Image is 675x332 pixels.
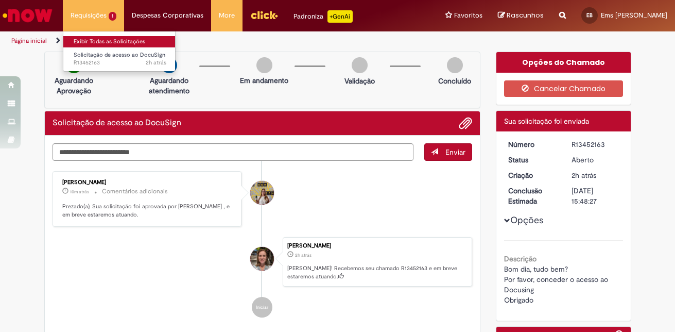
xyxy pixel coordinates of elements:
[8,31,442,51] ul: Trilhas de página
[146,59,166,67] time: 27/08/2025 12:12:08
[250,181,274,205] div: Andressa Sueli De Oliveira Pazinatti
[53,143,414,161] textarea: Digite sua mensagem aqui...
[500,155,564,165] dt: Status
[445,147,465,157] span: Enviar
[504,264,610,305] span: Bom dia, tudo bem? Por favor, conceder o acesso ao Docusing Obrigado
[295,252,311,258] span: 2h atrás
[496,52,631,73] div: Opções do Chamado
[63,36,177,47] a: Exibir Todas as Solicitações
[109,12,116,21] span: 1
[132,10,203,21] span: Despesas Corporativas
[62,179,234,186] div: [PERSON_NAME]
[53,119,181,128] h2: Solicitação de acesso ao DocuSign Histórico de tíquete
[146,59,166,67] span: 2h atrás
[74,51,165,59] span: Solicitação de acesso ao DocuSign
[572,171,596,180] time: 27/08/2025 12:12:07
[504,117,589,126] span: Sua solicitação foi enviada
[250,247,274,271] div: Andreza Fantin
[1,5,54,26] img: ServiceNow
[63,31,176,72] ul: Requisições
[144,75,194,96] p: Aguardando atendimento
[344,76,375,86] p: Validação
[424,143,472,161] button: Enviar
[454,10,482,21] span: Favoritos
[70,189,89,195] time: 27/08/2025 13:48:27
[504,80,623,97] button: Cancelar Chamado
[250,7,278,23] img: click_logo_yellow_360x200.png
[240,75,288,86] p: Em andamento
[572,186,619,206] div: [DATE] 15:48:27
[70,189,89,195] span: 10m atrás
[500,186,564,206] dt: Conclusão Estimada
[62,203,234,219] p: Prezado(a), Sua solicitação foi aprovada por [PERSON_NAME] , e em breve estaremos atuando.
[507,10,544,20] span: Rascunhos
[352,57,368,73] img: img-circle-grey.png
[219,10,235,21] span: More
[586,12,593,19] span: EB
[287,243,466,249] div: [PERSON_NAME]
[256,57,272,73] img: img-circle-grey.png
[500,170,564,180] dt: Criação
[601,11,667,20] span: Ems [PERSON_NAME]
[74,59,166,67] span: R13452163
[53,161,473,328] ul: Histórico de tíquete
[71,10,107,21] span: Requisições
[53,237,473,287] li: Andreza Mara Fantin
[498,11,544,21] a: Rascunhos
[102,187,168,196] small: Comentários adicionais
[500,139,564,150] dt: Número
[63,49,177,69] a: Aberto R13452163 : Solicitação de acesso ao DocuSign
[572,155,619,165] div: Aberto
[295,252,311,258] time: 27/08/2025 12:12:07
[49,75,99,96] p: Aguardando Aprovação
[11,37,47,45] a: Página inicial
[504,254,536,263] b: Descrição
[572,170,619,180] div: 27/08/2025 12:12:07
[293,10,353,23] div: Padroniza
[438,76,471,86] p: Concluído
[327,10,353,23] p: +GenAi
[459,117,472,130] button: Adicionar anexos
[572,171,596,180] span: 2h atrás
[447,57,463,73] img: img-circle-grey.png
[572,139,619,150] div: R13452163
[287,264,466,280] p: [PERSON_NAME]! Recebemos seu chamado R13452163 e em breve estaremos atuando.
